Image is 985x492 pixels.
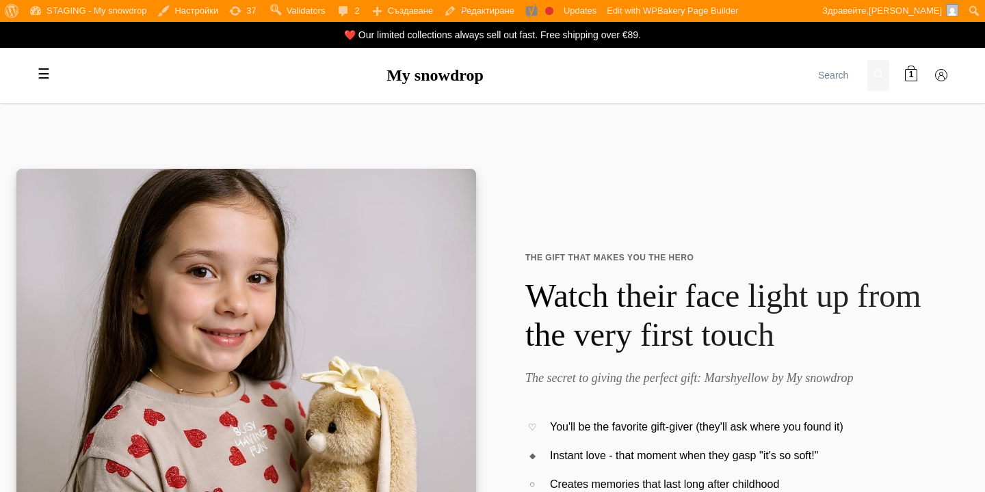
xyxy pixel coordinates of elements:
[869,5,942,16] span: [PERSON_NAME]
[525,371,952,386] h2: The secret to giving the perfect gift: Marshyellow by My snowdrop
[545,7,553,15] div: Focus keyphrase not set
[30,61,57,88] label: Toggle mobile menu
[897,62,925,90] a: 1
[525,251,952,264] span: THE GIFT THAT MAKES YOU THE HERO
[525,276,952,355] h1: Watch their face light up from the very first touch
[909,69,914,82] span: 1
[813,60,867,91] input: Search
[550,447,818,465] span: Instant love - that moment when they gasp "it's so soft!"
[386,66,484,84] a: My snowdrop
[550,418,843,436] span: You'll be the favorite gift-giver (they'll ask where you found it)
